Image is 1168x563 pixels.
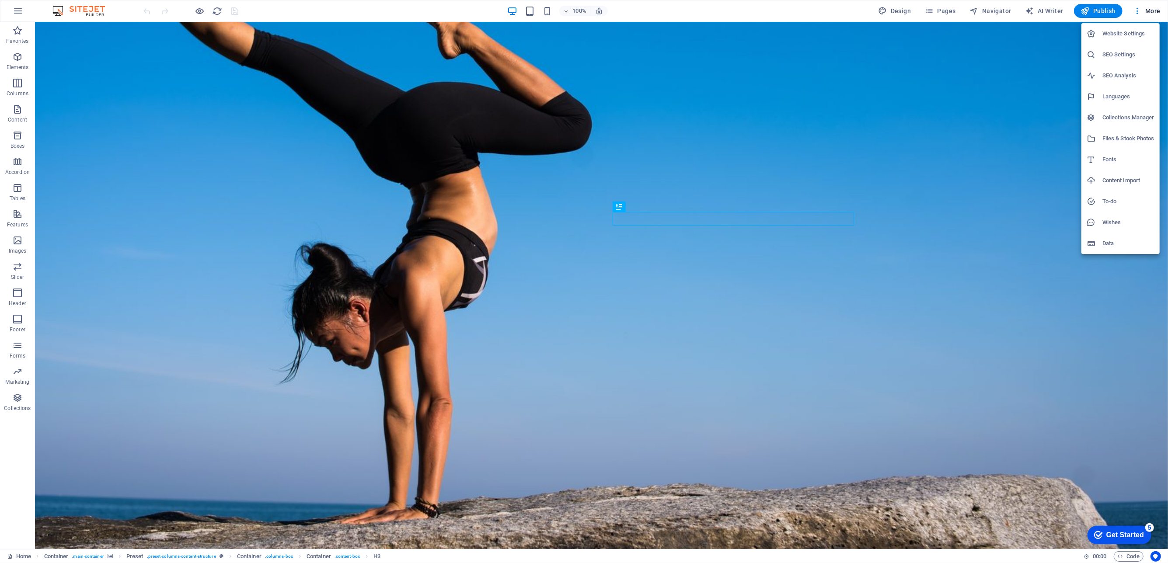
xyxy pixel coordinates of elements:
div: Get Started 5 items remaining, 0% complete [7,4,71,23]
h6: Wishes [1102,217,1154,228]
div: Get Started [26,10,63,17]
h6: SEO Settings [1102,49,1154,60]
h6: Content Import [1102,175,1154,186]
h6: To-do [1102,196,1154,207]
h6: Fonts [1102,154,1154,165]
h6: SEO Analysis [1102,70,1154,81]
h6: Files & Stock Photos [1102,133,1154,144]
h6: Languages [1102,91,1154,102]
h6: Collections Manager [1102,112,1154,123]
h6: Data [1102,238,1154,249]
h6: Website Settings [1102,28,1154,39]
div: 5 [65,2,73,10]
